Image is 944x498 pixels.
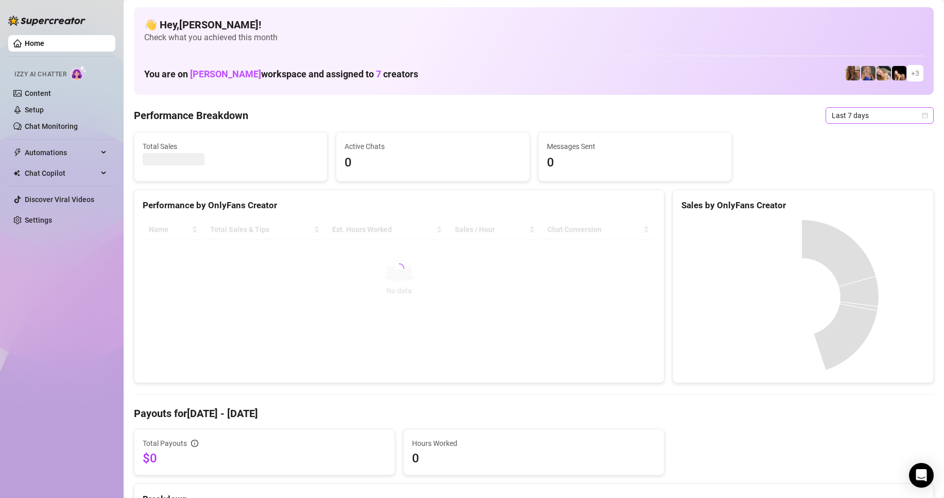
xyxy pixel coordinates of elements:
[547,153,723,173] span: 0
[144,18,923,32] h4: 👋 Hey, [PERSON_NAME] !
[25,39,44,47] a: Home
[191,440,198,447] span: info-circle
[892,66,906,80] img: Brittany️‍
[144,32,923,43] span: Check what you achieved this month
[143,198,656,212] div: Performance by OnlyFans Creator
[376,69,381,79] span: 7
[71,65,87,80] img: AI Chatter
[832,108,928,123] span: Last 7 days
[14,70,66,79] span: Izzy AI Chatter
[412,450,656,467] span: 0
[911,68,919,79] span: + 3
[392,262,406,275] span: loading
[143,438,187,449] span: Total Payouts
[190,69,261,79] span: [PERSON_NAME]
[25,195,94,204] a: Discover Viral Videos
[681,198,925,212] div: Sales by OnlyFans Creator
[25,122,78,130] a: Chat Monitoring
[345,141,521,152] span: Active Chats
[134,406,934,421] h4: Payouts for [DATE] - [DATE]
[547,141,723,152] span: Messages Sent
[345,153,521,173] span: 0
[25,89,51,97] a: Content
[25,144,98,161] span: Automations
[25,165,98,181] span: Chat Copilot
[861,66,876,80] img: Ambie
[877,66,891,80] img: OnlyDanielle
[922,112,928,119] span: calendar
[143,141,319,152] span: Total Sales
[412,438,656,449] span: Hours Worked
[8,15,85,26] img: logo-BBDzfeDw.svg
[13,170,20,177] img: Chat Copilot
[143,450,386,467] span: $0
[134,108,248,123] h4: Performance Breakdown
[144,69,418,80] h1: You are on workspace and assigned to creators
[13,148,22,157] span: thunderbolt
[25,106,44,114] a: Setup
[846,66,860,80] img: daniellerose
[909,463,934,488] div: Open Intercom Messenger
[25,216,52,224] a: Settings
